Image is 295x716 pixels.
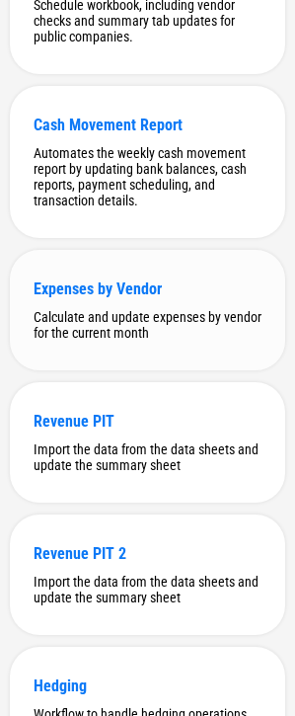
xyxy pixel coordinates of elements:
div: Expenses by Vendor [34,279,261,298]
div: Revenue PIT [34,412,261,431]
div: Automates the weekly cash movement report by updating bank balances, cash reports, payment schedu... [34,145,261,208]
div: Import the data from the data sheets and update the summary sheet [34,441,261,473]
div: Cash Movement Report [34,116,261,134]
div: Hedging [34,676,261,695]
div: Revenue PIT 2 [34,544,261,563]
div: Import the data from the data sheets and update the summary sheet [34,574,261,605]
div: Calculate and update expenses by vendor for the current month [34,309,261,341]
